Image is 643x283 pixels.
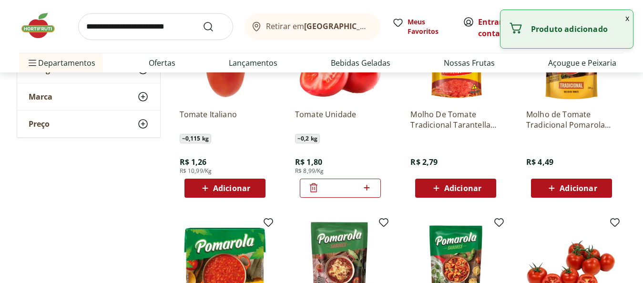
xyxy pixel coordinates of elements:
[29,119,50,129] span: Preço
[295,109,386,130] a: Tomate Unidade
[295,134,320,143] span: ~ 0,2 kg
[229,57,277,69] a: Lançamentos
[266,22,371,30] span: Retirar em
[444,57,495,69] a: Nossas Frutas
[444,184,481,192] span: Adicionar
[622,10,633,26] button: Fechar notificação
[478,17,531,39] a: Criar conta
[27,51,95,74] span: Departamentos
[184,179,265,198] button: Adicionar
[531,179,612,198] button: Adicionar
[478,17,502,27] a: Entrar
[408,17,451,36] span: Meus Favoritos
[295,167,324,175] span: R$ 8,99/Kg
[410,109,501,130] a: Molho De Tomate Tradicional Tarantella 300g
[180,157,207,167] span: R$ 1,26
[149,57,175,69] a: Ofertas
[526,109,617,130] a: Molho de Tomate Tradicional Pomarola Sache 300g
[27,51,38,74] button: Menu
[478,16,521,39] span: ou
[548,57,616,69] a: Açougue e Peixaria
[245,13,381,40] button: Retirar em[GEOGRAPHIC_DATA]/[GEOGRAPHIC_DATA]
[29,92,52,101] span: Marca
[180,167,212,175] span: R$ 10,99/Kg
[410,157,438,167] span: R$ 2,79
[78,13,233,40] input: search
[180,109,270,130] a: Tomate Italiano
[415,179,496,198] button: Adicionar
[304,21,465,31] b: [GEOGRAPHIC_DATA]/[GEOGRAPHIC_DATA]
[17,111,160,137] button: Preço
[213,184,250,192] span: Adicionar
[560,184,597,192] span: Adicionar
[331,57,390,69] a: Bebidas Geladas
[526,157,553,167] span: R$ 4,49
[19,11,67,40] img: Hortifruti
[180,134,211,143] span: ~ 0,115 kg
[531,24,625,34] p: Produto adicionado
[203,21,225,32] button: Submit Search
[295,157,322,167] span: R$ 1,80
[17,83,160,110] button: Marca
[392,17,451,36] a: Meus Favoritos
